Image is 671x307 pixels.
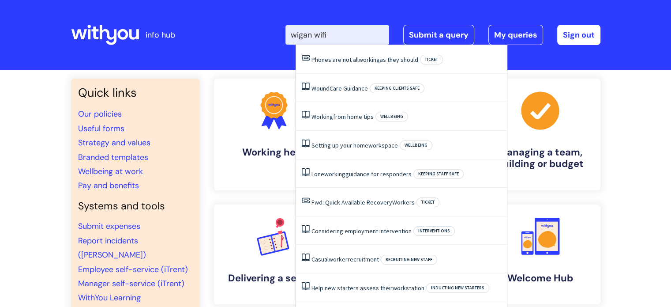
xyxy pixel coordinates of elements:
[329,255,348,263] span: worker
[392,198,415,206] span: Workers
[78,152,148,163] a: Branded templates
[311,198,415,206] a: Fwd: Quick Available RecoveryWorkers
[311,113,333,121] span: Working
[426,283,489,293] span: Inducting new starters
[78,180,139,191] a: Pay and benefits
[311,170,412,178] a: Loneworkingguidance for responders
[413,226,455,236] span: Interventions
[400,140,432,150] span: Wellbeing
[370,83,424,93] span: Keeping clients safe
[311,141,398,149] a: Setting up your homeworkspace
[393,284,424,292] span: workstation
[311,56,418,64] a: Phones are not allworkingas they should
[311,113,374,121] a: Workingfrom home tips
[381,255,437,265] span: Recruiting new staff
[487,273,593,284] h4: Welcome Hub
[488,25,543,45] a: My queries
[78,86,193,100] h3: Quick links
[311,84,368,92] a: WoundCare Guidance
[487,147,593,170] h4: Managing a team, building or budget
[78,221,140,231] a: Submit expenses
[375,112,408,121] span: Wellbeing
[311,227,412,235] a: Considering employment intervention
[78,235,146,260] a: Report incidents ([PERSON_NAME])
[324,170,345,178] span: working
[78,137,150,148] a: Strategy and values
[368,141,398,149] span: workspace
[480,205,600,304] a: Welcome Hub
[285,25,389,45] input: Search
[221,273,327,284] h4: Delivering a service
[78,278,184,289] a: Manager self-service (iTrent)
[413,169,464,179] span: Keeping staff safe
[78,200,193,212] h4: Systems and tools
[403,25,474,45] a: Submit a query
[78,264,188,275] a: Employee self-service (iTrent)
[311,284,424,292] a: Help new starters assess theirworkstation
[78,166,143,177] a: Wellbeing at work
[420,55,443,64] span: Ticket
[146,28,175,42] p: info hub
[214,205,334,304] a: Delivering a service
[78,292,141,303] a: WithYou Learning
[416,197,439,207] span: Ticket
[557,25,600,45] a: Sign out
[221,147,327,158] h4: Working here
[285,25,600,45] div: | -
[311,84,330,92] span: Wound
[78,123,124,134] a: Useful forms
[480,79,600,190] a: Managing a team, building or budget
[214,79,334,190] a: Working here
[78,109,122,119] a: Our policies
[359,56,380,64] span: working
[311,255,379,263] a: Casualworkerrecruitment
